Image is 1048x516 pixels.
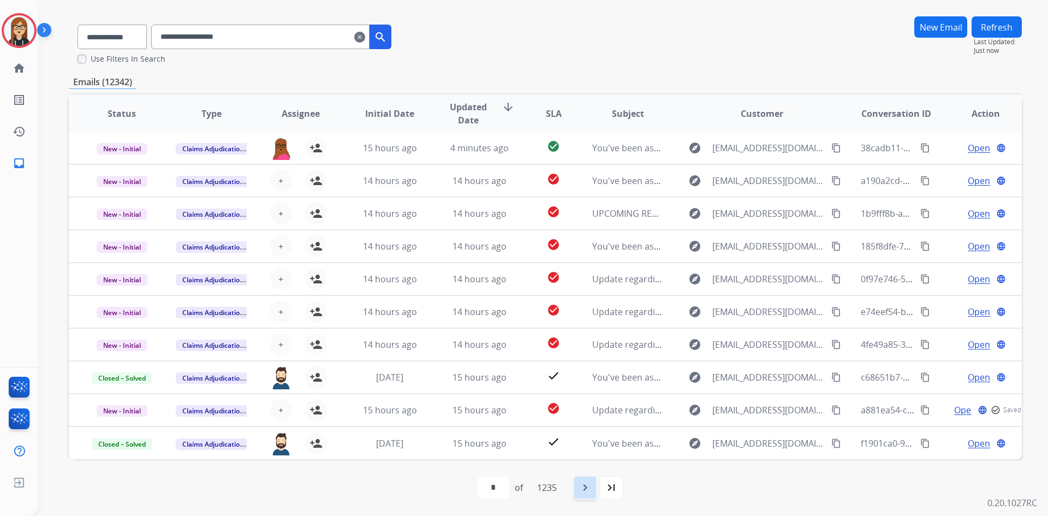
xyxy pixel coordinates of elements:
mat-icon: check_circle [547,336,560,349]
span: [EMAIL_ADDRESS][DOMAIN_NAME] [712,207,825,220]
span: Subject [612,107,644,120]
span: Status [108,107,136,120]
span: + [278,207,283,220]
mat-icon: language [996,307,1006,317]
mat-icon: home [13,62,26,75]
mat-icon: language [978,405,987,415]
span: Type [201,107,222,120]
mat-icon: explore [688,338,701,351]
mat-icon: person_add [309,338,323,351]
mat-icon: person_add [309,240,323,253]
mat-icon: content_copy [831,307,841,317]
span: 15 hours ago [452,404,507,416]
mat-icon: check_circle [547,271,560,284]
span: 0f97e746-5068-4829-9f4e-e0055c52cc0a [861,273,1023,285]
span: 4fe49a85-3306-4db2-92af-9ff470c6b33d [861,339,1022,351]
span: Open [968,371,990,384]
mat-icon: content_copy [920,340,930,349]
mat-icon: content_copy [920,274,930,284]
mat-icon: content_copy [920,438,930,448]
mat-icon: content_copy [831,372,841,382]
span: [EMAIL_ADDRESS][DOMAIN_NAME] [712,338,825,351]
span: Update regarding your fulfillment method for Service Order: 1eadc7fe-1750-4ae0-98a1-c68abb538753 [592,339,1009,351]
span: Claims Adjudication [176,372,251,384]
mat-icon: language [996,340,1006,349]
mat-icon: person_add [309,141,323,155]
button: + [270,170,292,192]
mat-icon: explore [688,174,701,187]
span: Closed – Solved [92,372,152,384]
span: 14 hours ago [452,273,507,285]
span: 14 hours ago [363,240,417,252]
mat-icon: language [996,209,1006,218]
div: 1235 [528,477,565,499]
mat-icon: content_copy [920,372,930,382]
span: 14 hours ago [452,207,507,220]
mat-icon: explore [688,371,701,384]
span: You've been assigned a new service order: c0a9f705-5508-4aaf-b2f5-2325d160add0 [592,142,932,154]
span: You've been assigned a new service order: 4ef17430-0c7d-4cb2-8763-da781f06ea02 [592,437,933,449]
span: New - Initial [97,241,147,253]
mat-icon: check [547,369,560,382]
span: Update regarding your fulfillment method for Service Order: fa75c50a-4323-4817-bfab-35f7c8f6c2ff [592,273,997,285]
button: + [270,203,292,224]
span: UPCOMING REPAIR: Extend Customer [592,207,746,220]
mat-icon: content_copy [920,307,930,317]
button: + [270,334,292,355]
span: New - Initial [97,209,147,220]
mat-icon: person_add [309,437,323,450]
span: Saved [1003,406,1021,414]
span: Last Updated: [974,38,1022,46]
span: Just now [974,46,1022,55]
span: Claims Adjudication [176,274,251,286]
mat-icon: content_copy [831,274,841,284]
span: Open [954,404,976,417]
span: 14 hours ago [452,240,507,252]
mat-icon: explore [688,207,701,220]
span: c68651b7-dd4f-4125-8782-e953578b64cf [861,371,1026,383]
mat-icon: last_page [605,481,618,494]
mat-icon: content_copy [920,209,930,218]
span: New - Initial [97,405,147,417]
span: + [278,240,283,253]
mat-icon: clear [354,31,365,44]
mat-icon: check_circle [547,140,560,153]
mat-icon: search [374,31,387,44]
button: Refresh [972,16,1022,38]
img: agent-avatar [270,137,292,160]
span: [EMAIL_ADDRESS][DOMAIN_NAME] [712,272,825,286]
span: Claims Adjudication [176,438,251,450]
mat-icon: content_copy [831,143,841,153]
button: New Email [914,16,967,38]
mat-icon: list_alt [13,93,26,106]
p: Emails (12342) [69,75,136,89]
span: 14 hours ago [452,306,507,318]
span: 185f8dfe-7cfe-43c6-a8d5-9c4992206c4b [861,240,1022,252]
mat-icon: check [547,435,560,448]
button: + [270,399,292,421]
span: [EMAIL_ADDRESS][DOMAIN_NAME] [712,141,825,155]
span: 38cadb11-7c13-4f22-86c4-0b198371f937 [861,142,1025,154]
img: agent-avatar [270,366,292,389]
span: Claims Adjudication [176,143,251,155]
span: 14 hours ago [452,339,507,351]
span: Closed – Solved [92,438,152,450]
mat-icon: language [996,438,1006,448]
span: + [278,404,283,417]
span: Update regarding your fulfillment method for Service Order: d0cdc93c-7a0c-4e42-aed3-c9c93bc64076 [592,404,1009,416]
mat-icon: content_copy [831,241,841,251]
mat-icon: content_copy [831,209,841,218]
span: a190a2cd-5297-4ec3-9378-cd785e5a446f [861,175,1026,187]
span: 14 hours ago [363,339,417,351]
span: You've been assigned a new service order: 788bcddd-ce48-4f46-899e-edf3def5950f [592,175,930,187]
mat-icon: explore [688,437,701,450]
span: 14 hours ago [363,273,417,285]
span: Open [968,141,990,155]
span: a881ea54-cc64-4596-aa37-1ec3a28e63ba [861,404,1028,416]
span: Open [968,272,990,286]
mat-icon: person_add [309,305,323,318]
mat-icon: person_add [309,371,323,384]
span: [DATE] [376,437,403,449]
mat-icon: language [996,176,1006,186]
span: 4 minutes ago [450,142,509,154]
